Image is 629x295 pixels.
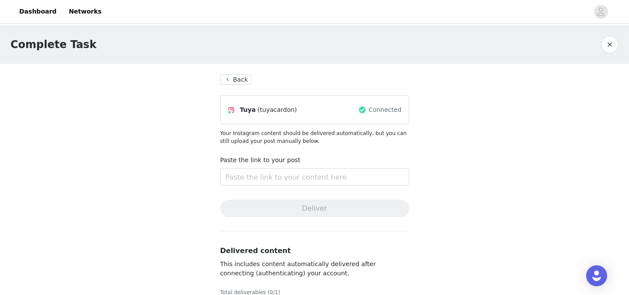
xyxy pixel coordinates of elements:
[220,200,409,217] button: Deliver
[220,129,409,145] p: Your Instagram content should be delivered automatically, but you can still upload your post manu...
[368,105,401,115] span: Connected
[14,2,62,21] a: Dashboard
[228,107,235,114] img: Instagram Icon
[597,5,605,19] div: avatar
[10,37,97,52] h1: Complete Task
[220,260,376,277] span: This includes content automatically delivered after connecting (authenticating) your account.
[220,74,252,85] button: Back
[240,105,256,115] span: Tuya
[257,105,297,115] span: (tuyacardon)
[63,2,107,21] a: Networks
[220,246,409,256] h3: Delivered content
[220,156,301,163] label: Paste the link to your post
[220,168,409,186] input: Paste the link to your content here
[586,265,607,286] div: Open Intercom Messenger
